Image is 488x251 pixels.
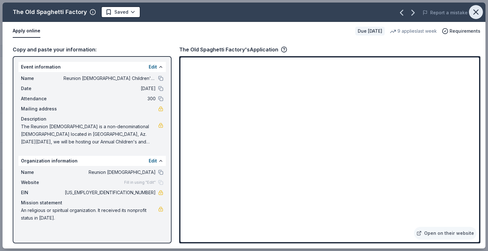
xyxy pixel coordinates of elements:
[64,75,156,82] span: Reunion [DEMOGRAPHIC_DATA] Children's and Student Ministry Pie and Silent Auction
[114,8,128,16] span: Saved
[64,95,156,102] span: 300
[21,115,163,123] div: Description
[18,156,166,166] div: Organization information
[423,9,468,17] button: Report a mistake
[21,75,64,82] span: Name
[21,168,64,176] span: Name
[21,95,64,102] span: Attendance
[64,85,156,92] span: [DATE]
[355,27,385,36] div: Due [DATE]
[149,157,157,165] button: Edit
[390,27,437,35] div: 9 applies last week
[64,189,156,196] span: [US_EMPLOYER_IDENTIFICATION_NUMBER]
[149,63,157,71] button: Edit
[442,27,480,35] button: Requirements
[21,207,158,222] span: An religious or spiritual organization. It received its nonprofit status in [DATE].
[414,227,477,240] a: Open on their website
[21,189,64,196] span: EIN
[21,105,64,113] span: Mailing address
[101,6,140,18] button: Saved
[450,27,480,35] span: Requirements
[18,62,166,72] div: Event information
[64,168,156,176] span: Reunion [DEMOGRAPHIC_DATA]
[13,45,172,54] div: Copy and paste your information:
[179,45,287,54] div: The Old Spaghetti Factory's Application
[13,24,40,38] button: Apply online
[13,7,87,17] div: The Old Spaghetti Factory
[21,123,158,146] span: The Reunion [DEMOGRAPHIC_DATA] is a non-denominational [DEMOGRAPHIC_DATA] located in [GEOGRAPHIC_...
[124,180,156,185] span: Fill in using "Edit"
[21,85,64,92] span: Date
[21,179,64,186] span: Website
[21,199,163,207] div: Mission statement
